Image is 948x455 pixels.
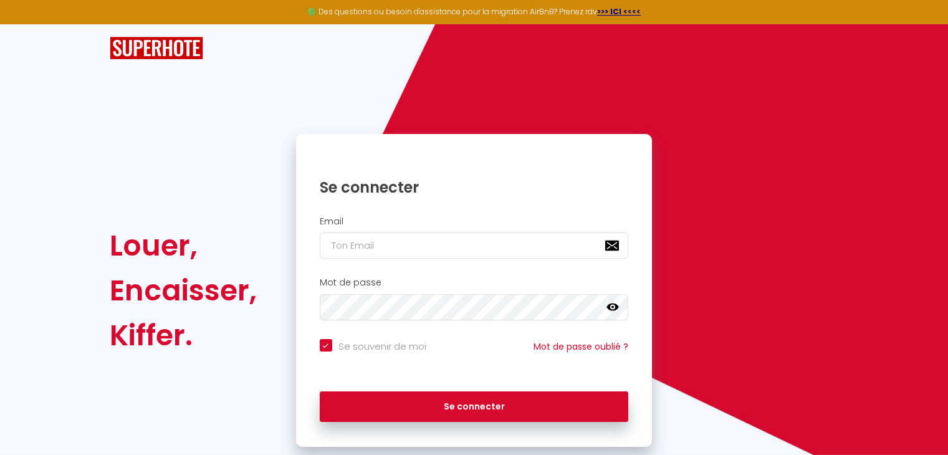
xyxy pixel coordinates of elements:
[320,391,629,423] button: Se connecter
[110,37,203,60] img: SuperHote logo
[110,268,257,313] div: Encaisser,
[320,178,629,197] h1: Se connecter
[320,216,629,227] h2: Email
[534,340,628,353] a: Mot de passe oublié ?
[597,6,641,17] a: >>> ICI <<<<
[110,313,257,358] div: Kiffer.
[320,232,629,259] input: Ton Email
[320,277,629,288] h2: Mot de passe
[110,223,257,268] div: Louer,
